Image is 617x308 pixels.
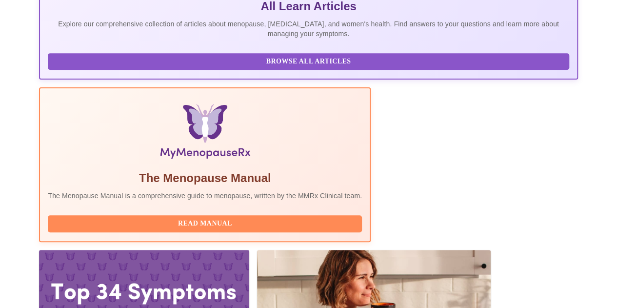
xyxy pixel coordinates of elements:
[48,57,571,65] a: Browse All Articles
[48,19,569,39] p: Explore our comprehensive collection of articles about menopause, [MEDICAL_DATA], and women's hea...
[48,219,364,227] a: Read Manual
[58,56,559,68] span: Browse All Articles
[48,170,362,186] h5: The Menopause Manual
[48,53,569,70] button: Browse All Articles
[48,215,362,232] button: Read Manual
[58,218,352,230] span: Read Manual
[98,104,312,163] img: Menopause Manual
[48,191,362,201] p: The Menopause Manual is a comprehensive guide to menopause, written by the MMRx Clinical team.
